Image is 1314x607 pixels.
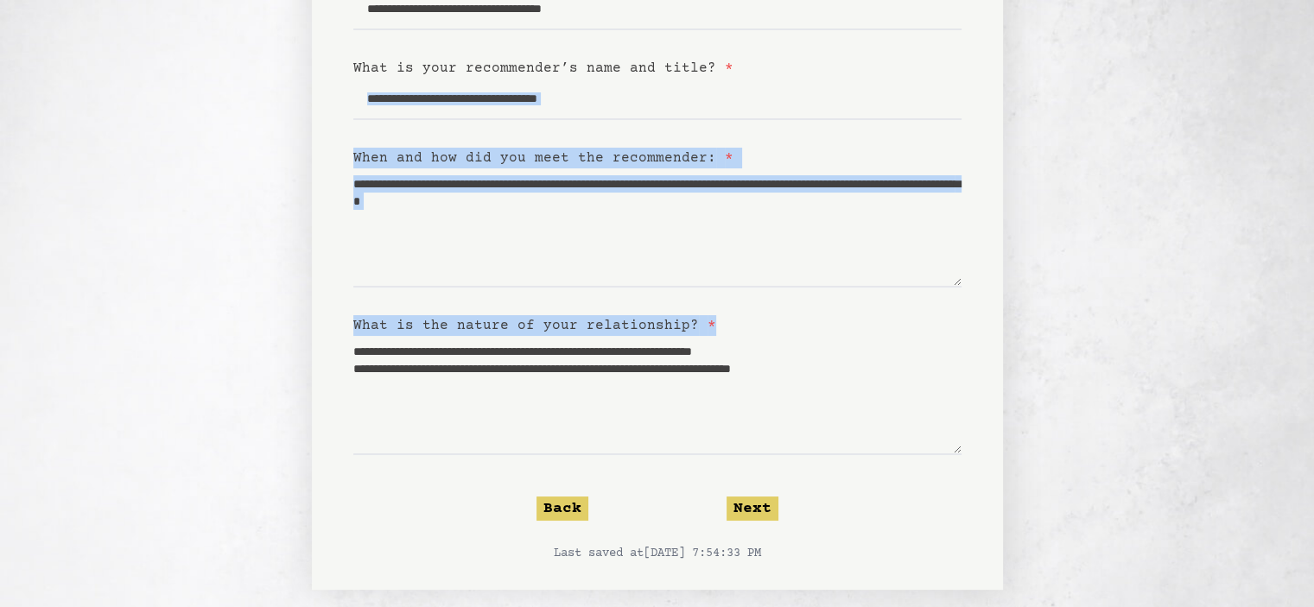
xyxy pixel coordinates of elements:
[353,318,716,333] label: What is the nature of your relationship?
[536,496,588,521] button: Back
[353,150,733,166] label: When and how did you meet the recommender:
[353,60,733,76] label: What is your recommender’s name and title?
[353,545,962,562] p: Last saved at [DATE] 7:54:33 PM
[727,496,778,521] button: Next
